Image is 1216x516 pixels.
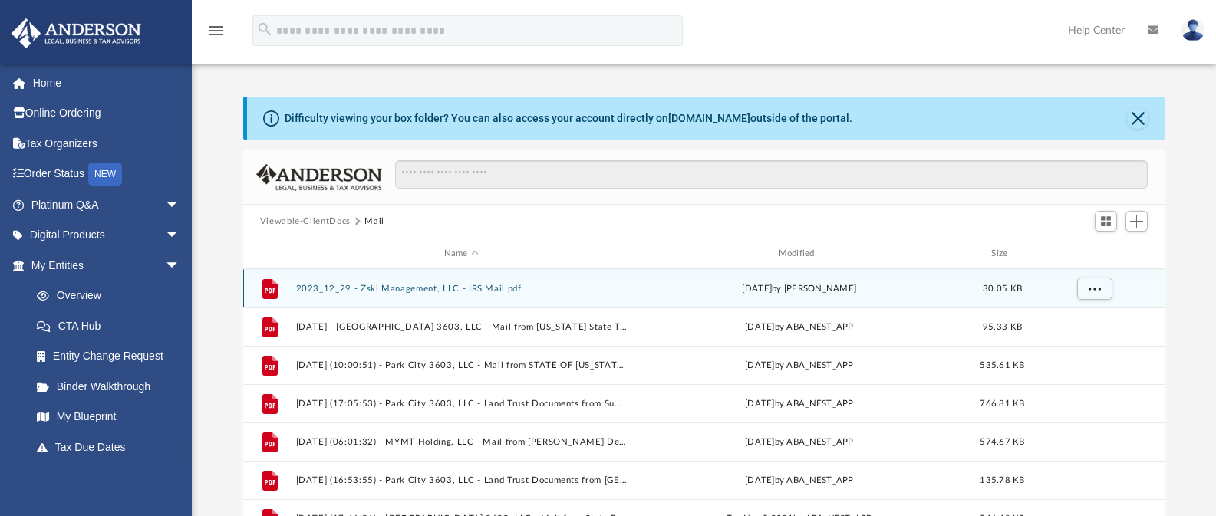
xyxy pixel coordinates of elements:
[11,98,203,129] a: Online Ordering
[295,399,627,409] button: [DATE] (17:05:53) - Park City 3603, LLC - Land Trust Documents from Summit County Auditor [PERSON...
[980,438,1024,446] span: 574.67 KB
[980,361,1024,370] span: 535.61 KB
[395,160,1148,189] input: Search files and folders
[983,323,1022,331] span: 95.33 KB
[11,220,203,251] a: Digital Productsarrow_drop_down
[1040,247,1147,261] div: id
[295,247,626,261] div: Name
[980,399,1024,408] span: 766.81 KB
[1076,278,1112,301] button: More options
[21,281,203,311] a: Overview
[21,432,203,462] a: Tax Due Dates
[364,215,384,228] button: Mail
[250,247,288,261] div: id
[21,341,203,372] a: Entity Change Request
[21,311,203,341] a: CTA Hub
[634,397,965,411] div: [DATE] by ABA_NEST_APP
[295,322,627,332] button: [DATE] - [GEOGRAPHIC_DATA] 3603, LLC - Mail from [US_STATE] State Tax Commission.pdf
[634,320,965,334] div: [DATE] by ABA_NEST_APP
[7,18,146,48] img: Anderson Advisors Platinum Portal
[983,284,1022,293] span: 30.05 KB
[207,29,226,40] a: menu
[295,475,627,485] button: [DATE] (16:53:55) - Park City 3603, LLC - Land Trust Documents from [GEOGRAPHIC_DATA]pdf
[634,282,965,296] div: [DATE] by [PERSON_NAME]
[980,476,1024,485] span: 135.78 KB
[1127,107,1148,129] button: Close
[1125,211,1148,232] button: Add
[11,462,196,493] a: My Anderson Teamarrow_drop_down
[88,163,122,186] div: NEW
[634,474,965,488] div: [DATE] by ABA_NEST_APP
[21,402,196,432] a: My Blueprint
[285,110,852,127] div: Difficulty viewing your box folder? You can also access your account directly on outside of the p...
[295,284,627,294] button: 2023_12_29 - Zski Management, LLC - IRS Mail.pdf
[256,21,273,38] i: search
[11,189,203,220] a: Platinum Q&Aarrow_drop_down
[295,437,627,447] button: [DATE] (06:01:32) - MYMT Holding, LLC - Mail from [PERSON_NAME] Department Manager, Entity.pdf
[11,128,203,159] a: Tax Organizers
[1095,211,1118,232] button: Switch to Grid View
[295,360,627,370] button: [DATE] (10:00:51) - Park City 3603, LLC - Mail from STATE OF [US_STATE] [US_STATE] STATE TAX COMM...
[11,159,203,190] a: Order StatusNEW
[634,359,965,373] div: [DATE] by ABA_NEST_APP
[165,250,196,281] span: arrow_drop_down
[633,247,964,261] div: Modified
[165,220,196,251] span: arrow_drop_down
[165,189,196,221] span: arrow_drop_down
[165,462,196,494] span: arrow_drop_down
[207,21,226,40] i: menu
[11,250,203,281] a: My Entitiesarrow_drop_down
[21,371,203,402] a: Binder Walkthrough
[11,67,203,98] a: Home
[971,247,1033,261] div: Size
[260,215,351,228] button: Viewable-ClientDocs
[634,435,965,449] div: [DATE] by ABA_NEST_APP
[668,112,750,124] a: [DOMAIN_NAME]
[1181,19,1204,41] img: User Pic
